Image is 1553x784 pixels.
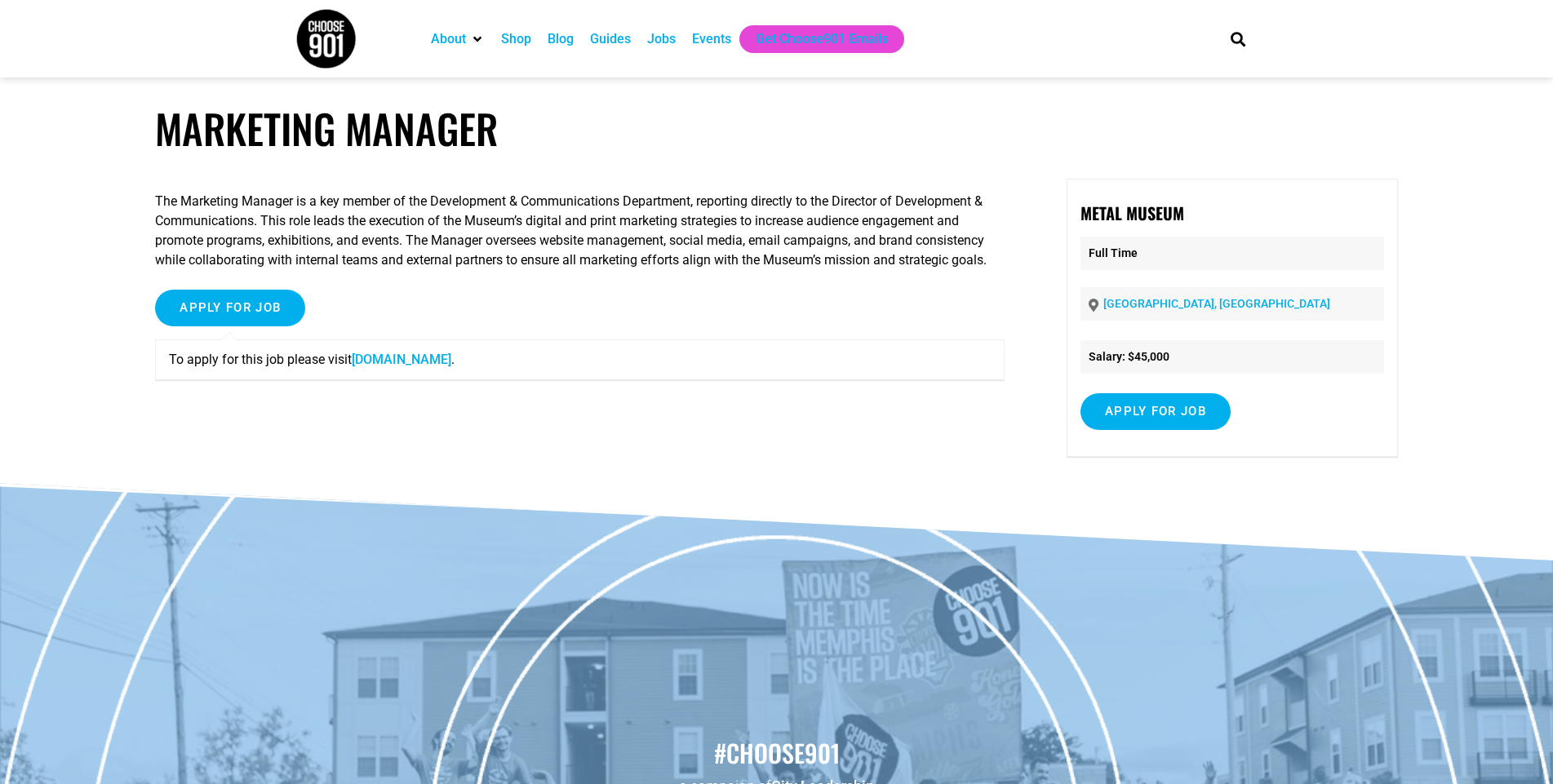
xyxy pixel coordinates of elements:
a: Shop [501,29,531,49]
a: Blog [548,29,574,49]
p: To apply for this job please visit . [169,350,991,370]
nav: Main nav [423,25,1203,53]
input: Apply for job [1080,393,1231,430]
a: [GEOGRAPHIC_DATA], [GEOGRAPHIC_DATA] [1103,297,1330,310]
a: About [431,29,466,49]
a: Jobs [647,29,676,49]
a: Get Choose901 Emails [756,29,888,49]
a: Events [692,29,731,49]
li: Salary: $45,000 [1080,340,1384,374]
strong: Metal Museum [1080,201,1184,225]
div: About [423,25,493,53]
h1: Marketing Manager [155,104,1397,153]
p: The Marketing Manager is a key member of the Development & Communications Department, reporting d... [155,192,1005,270]
h2: #choose901 [8,736,1545,770]
div: Search [1224,25,1251,52]
a: Guides [590,29,631,49]
input: Apply for job [155,290,305,326]
p: Full Time [1080,237,1384,270]
a: [DOMAIN_NAME] [352,352,451,367]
